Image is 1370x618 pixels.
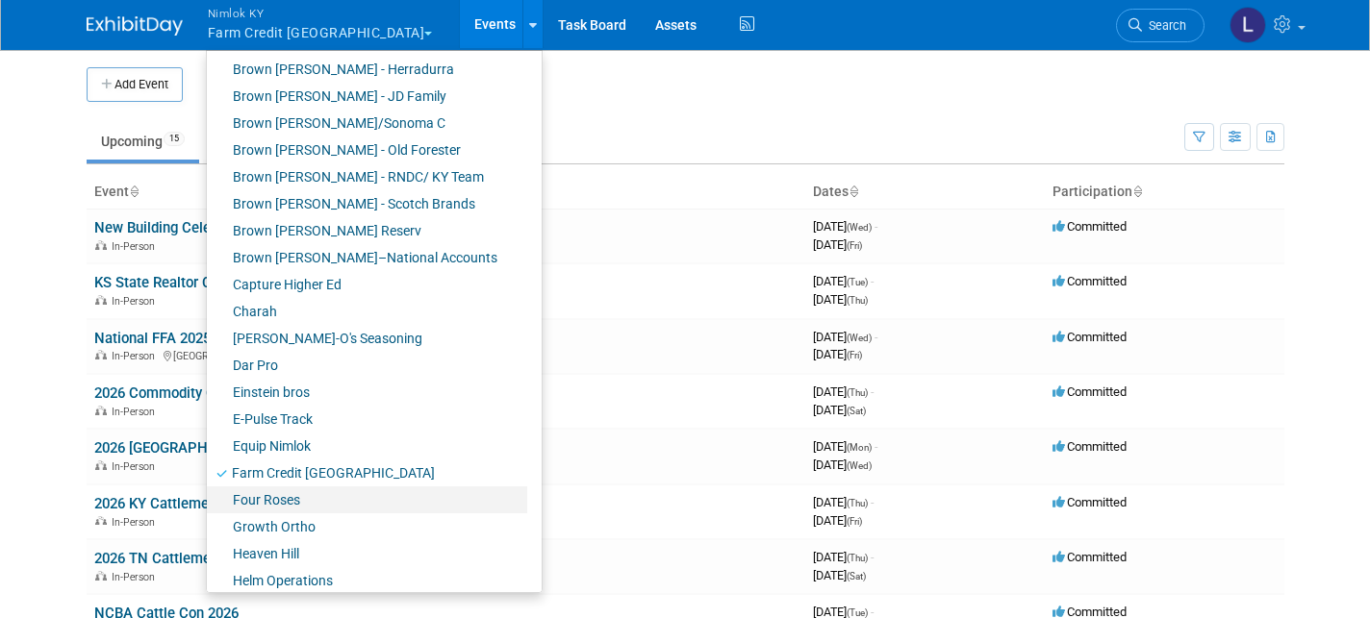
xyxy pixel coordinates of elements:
span: Committed [1053,495,1127,509]
th: Event [87,176,805,209]
img: In-Person Event [95,240,107,250]
span: Search [1142,18,1186,33]
a: Sort by Participation Type [1132,184,1142,199]
a: New Building Celebration 2025 #2558164 [94,219,356,236]
span: (Sat) [847,571,866,581]
span: In-Person [112,406,161,418]
img: In-Person Event [95,406,107,415]
img: Luc Schaefer [1230,7,1266,43]
a: Charah [207,298,527,325]
span: [DATE] [813,347,862,361]
a: Einstein bros [207,379,527,406]
span: [DATE] [813,568,866,582]
button: Add Event [87,67,183,102]
span: - [875,439,877,454]
span: Committed [1053,330,1127,344]
span: - [871,550,874,564]
span: (Thu) [847,387,868,398]
a: 2026 Commodity Classic [94,384,254,402]
a: Brown [PERSON_NAME] Reserv [207,217,527,244]
span: In-Person [112,460,161,473]
a: Brown [PERSON_NAME]–National Accounts [207,244,527,271]
span: (Tue) [847,277,868,287]
a: 2026 KY Cattlemen's [94,495,225,512]
span: (Wed) [847,460,872,471]
a: National FFA 2025 [94,330,211,347]
a: Helm Operations [207,567,527,594]
img: In-Person Event [95,350,107,359]
span: [DATE] [813,495,874,509]
span: [DATE] [813,513,862,528]
span: Nimlok KY [208,3,433,23]
img: ExhibitDay [87,16,183,36]
span: Committed [1053,550,1127,564]
span: [DATE] [813,550,874,564]
img: In-Person Event [95,516,107,526]
a: Brown [PERSON_NAME] - Old Forester [207,136,527,163]
span: [DATE] [813,403,866,417]
span: In-Person [112,295,161,308]
a: Brown [PERSON_NAME]/Sonoma C [207,110,527,136]
a: 2026 [GEOGRAPHIC_DATA][PERSON_NAME] Show [94,439,416,457]
a: Dar Pro [207,352,527,379]
a: Upcoming15 [87,123,199,160]
span: In-Person [112,350,161,362]
span: - [871,274,874,288]
a: Brown [PERSON_NAME] - RNDC/ KY Team [207,163,527,190]
a: E-Pulse Track [207,406,527,433]
span: Committed [1053,274,1127,288]
span: (Sat) [847,406,866,416]
span: Committed [1053,219,1127,234]
span: Committed [1053,384,1127,399]
a: 2026 TN Cattlemen's [94,550,227,567]
th: Dates [805,176,1045,209]
a: [PERSON_NAME]-O's Seasoning [207,325,527,352]
a: Sort by Event Name [129,184,139,199]
span: (Wed) [847,333,872,343]
span: [DATE] [813,384,874,399]
span: (Wed) [847,222,872,233]
span: Committed [1053,439,1127,454]
span: - [871,384,874,399]
span: (Mon) [847,442,872,453]
span: In-Person [112,240,161,253]
span: - [875,330,877,344]
img: In-Person Event [95,295,107,305]
span: (Thu) [847,498,868,508]
span: (Fri) [847,516,862,527]
span: In-Person [112,516,161,529]
span: (Fri) [847,240,862,251]
span: [DATE] [813,237,862,252]
a: Heaven Hill [207,540,527,567]
span: 15 [164,132,185,146]
a: Past97 [203,123,282,160]
span: - [871,495,874,509]
img: In-Person Event [95,571,107,581]
span: [DATE] [813,330,877,344]
a: KS State Realtor Convention #2558559 [94,274,340,291]
span: [DATE] [813,292,868,307]
span: (Thu) [847,295,868,306]
span: (Thu) [847,553,868,563]
span: In-Person [112,571,161,583]
span: (Tue) [847,607,868,618]
span: (Fri) [847,350,862,360]
th: Participation [1045,176,1284,209]
span: [DATE] [813,457,872,472]
img: In-Person Event [95,460,107,470]
span: [DATE] [813,439,877,454]
a: Four Roses [207,486,527,513]
a: Search [1116,9,1205,42]
span: - [875,219,877,234]
a: Brown [PERSON_NAME] - JD Family [207,83,527,110]
a: Brown [PERSON_NAME] - Herradurra [207,56,527,83]
a: Farm Credit [GEOGRAPHIC_DATA] [207,459,527,486]
span: [DATE] [813,219,877,234]
a: Equip Nimlok [207,433,527,459]
span: [DATE] [813,274,874,288]
a: Capture Higher Ed [207,271,527,298]
div: [GEOGRAPHIC_DATA], [GEOGRAPHIC_DATA] [94,347,798,362]
a: Growth Ortho [207,513,527,540]
a: Brown [PERSON_NAME] - Scotch Brands [207,190,527,217]
a: Sort by Start Date [849,184,858,199]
